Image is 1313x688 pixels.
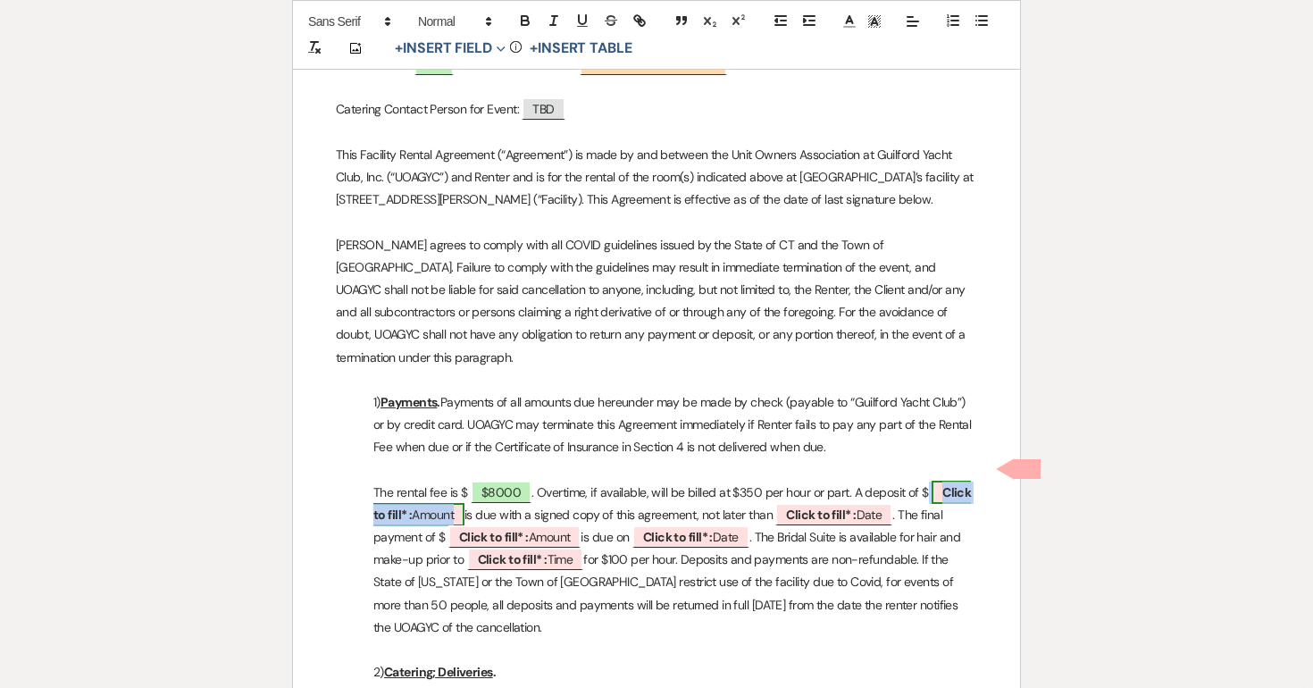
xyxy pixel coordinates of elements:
span: Amount [448,525,581,548]
button: +Insert Table [523,38,639,59]
p: 2) [336,661,977,684]
span: + [530,41,538,55]
span: Text Color [837,11,862,32]
span: Alignment [900,11,925,32]
span: Amount [373,481,971,526]
b: Click to fill* : [373,484,971,523]
b: Click to fill* : [786,507,856,523]
span: Text Background Color [862,11,887,32]
span: TBD [522,97,565,120]
span: + [395,41,403,55]
span: Date [775,503,892,525]
p: The rental fee is $ . Overtime, if available, will be billed at $350 per hour or part. A deposit ... [336,482,977,639]
span: Date [632,525,749,548]
span: Header Formats [410,11,498,32]
button: Insert Field [389,38,512,59]
span: Time [467,548,584,570]
strong: . [381,394,440,410]
p: [PERSON_NAME] agrees to comply with all COVID guidelines issued by the State of CT and the Town o... [336,234,977,369]
p: Catering Contact Person for Event: [336,98,977,121]
p: 1) Payments of all amounts due hereunder may be made by check (payable to “Guilford Yacht Club”) ... [336,391,977,459]
u: Payments [381,394,438,410]
u: Catering; Deliveries [384,664,493,680]
b: Click to fill* : [459,529,529,545]
span: $8000 [471,481,531,503]
b: Click to fill* : [643,529,713,545]
strong: . [384,664,496,680]
b: Click to fill* : [478,551,548,567]
p: This Facility Rental Agreement (“Agreement”) is made by and between the Unit Owners Association a... [336,144,977,212]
